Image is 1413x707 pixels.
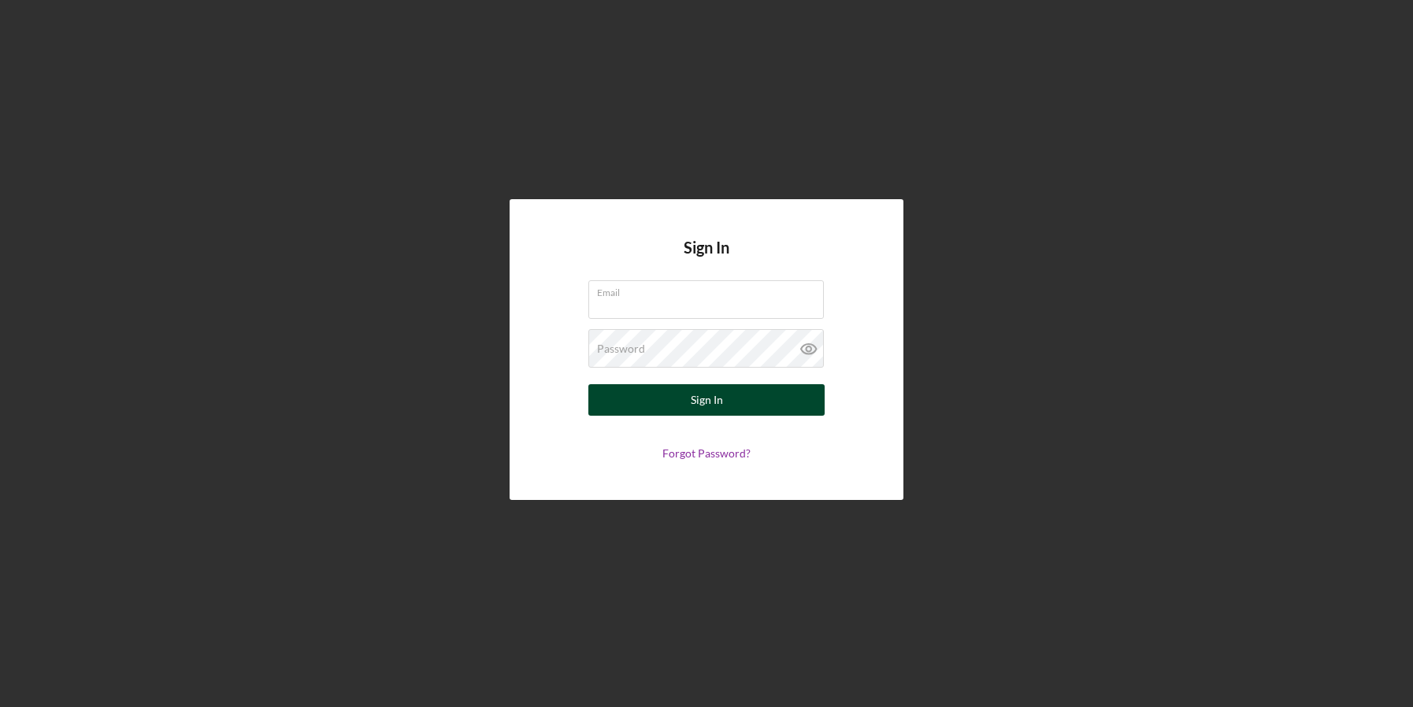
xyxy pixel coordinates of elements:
label: Password [597,342,645,355]
button: Sign In [588,384,825,416]
label: Email [597,281,824,298]
div: Sign In [691,384,723,416]
h4: Sign In [684,239,729,280]
a: Forgot Password? [662,446,751,460]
